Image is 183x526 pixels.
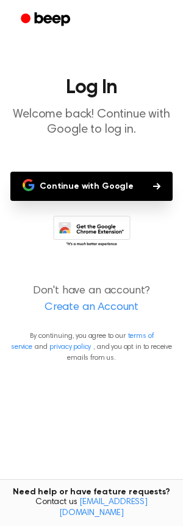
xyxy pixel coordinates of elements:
[10,107,173,138] p: Welcome back! Continue with Google to log in.
[7,497,176,519] span: Contact us
[10,78,173,97] h1: Log In
[10,172,173,201] button: Continue with Google
[10,283,173,316] p: Don't have an account?
[12,8,81,32] a: Beep
[12,300,171,316] a: Create an Account
[59,498,148,517] a: [EMAIL_ADDRESS][DOMAIN_NAME]
[49,343,91,351] a: privacy policy
[10,331,173,363] p: By continuing, you agree to our and , and you opt in to receive emails from us.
